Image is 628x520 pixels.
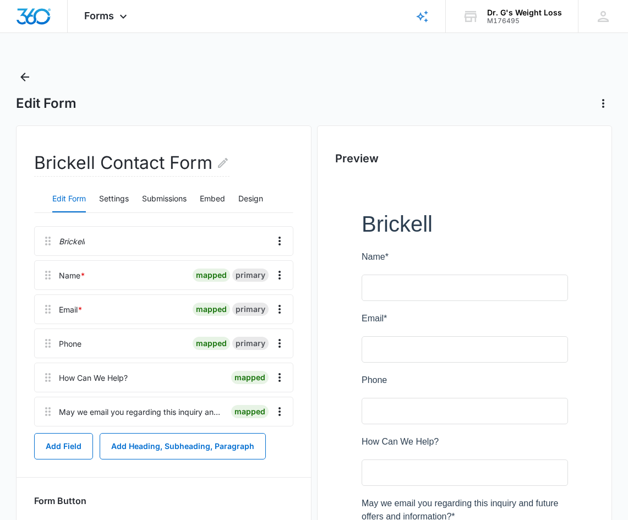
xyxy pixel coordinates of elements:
[59,372,128,384] div: How Can We Help?
[59,236,85,247] p: Brickell
[232,337,269,350] div: primary
[271,335,288,352] button: Overflow Menu
[16,68,34,86] button: Back
[59,270,85,281] div: Name
[231,371,269,384] div: mapped
[594,95,612,112] button: Actions
[20,343,31,357] label: No
[9,372,51,393] button: Submit
[487,17,562,25] div: account id
[232,303,269,316] div: primary
[16,95,77,112] h1: Edit Form
[193,337,230,350] div: mapped
[9,50,32,59] span: Name
[59,406,222,418] div: May we email you regarding this inquiry and future offers and information?
[9,297,206,319] span: May we email you regarding this inquiry and future offers and information?
[335,150,594,167] h2: Preview
[231,405,269,418] div: mapped
[271,369,288,386] button: Overflow Menu
[59,304,83,315] div: Email
[84,10,114,21] span: Forms
[142,186,187,212] button: Submissions
[200,186,225,212] button: Embed
[59,338,81,349] div: Phone
[193,303,230,316] div: mapped
[216,150,230,176] button: Edit Form Name
[34,495,86,506] h3: Form Button
[34,433,93,459] button: Add Field
[9,235,86,244] span: How Can We Help?
[9,173,34,183] span: Phone
[271,266,288,284] button: Overflow Menu
[16,377,43,387] span: Submit
[185,375,326,408] iframe: reCAPTCHA
[271,300,288,318] button: Overflow Menu
[271,403,288,420] button: Overflow Menu
[34,150,230,177] h2: Brickell Contact Form
[20,326,34,339] label: Yes
[99,186,129,212] button: Settings
[193,269,230,282] div: mapped
[100,433,266,459] button: Add Heading, Subheading, Paragraph
[232,269,269,282] div: primary
[487,8,562,17] div: account name
[52,186,86,212] button: Edit Form
[9,9,215,35] h1: Brickell
[9,112,31,121] span: Email
[271,232,288,250] button: Overflow Menu
[238,186,263,212] button: Design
